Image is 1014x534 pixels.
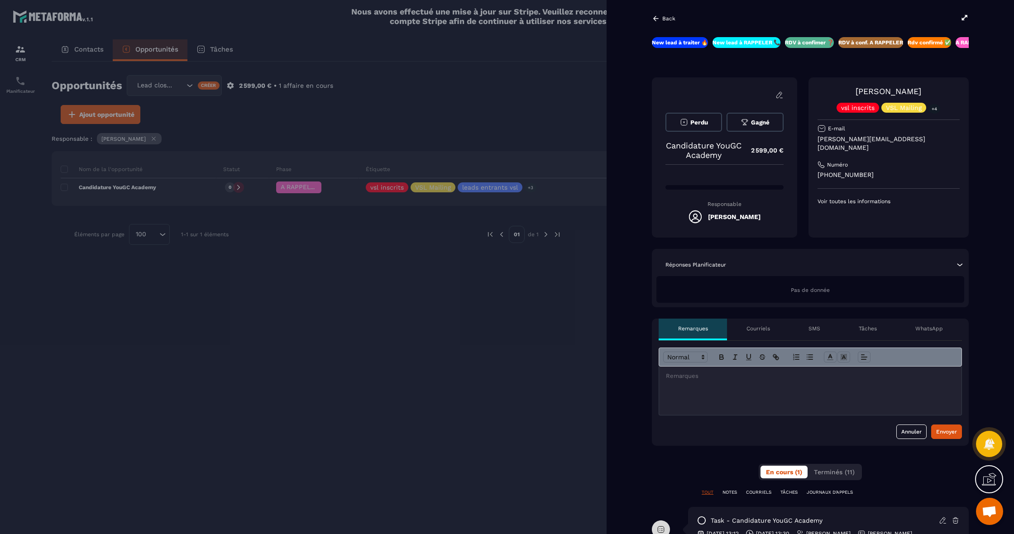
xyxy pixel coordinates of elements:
p: [PHONE_NUMBER] [818,171,960,179]
p: task - Candidature YouGC Academy [711,516,823,525]
a: Ouvrir le chat [976,498,1003,525]
p: Back [662,15,675,22]
p: Courriels [746,325,770,332]
button: Annuler [896,424,927,439]
p: NOTES [722,489,737,496]
span: Gagné [751,119,770,126]
p: Candidature YouGC Academy [665,141,742,160]
h5: [PERSON_NAME] [708,213,760,220]
p: vsl inscrits [841,105,875,111]
a: [PERSON_NAME] [856,86,921,96]
p: RDV à confimer ❓ [785,39,834,46]
p: New lead à traiter 🔥 [652,39,708,46]
p: RDV à conf. A RAPPELER [838,39,903,46]
p: COURRIELS [746,489,771,496]
p: [PERSON_NAME][EMAIL_ADDRESS][DOMAIN_NAME] [818,135,960,152]
p: E-mail [828,125,845,132]
span: Terminés (11) [814,468,855,476]
p: Rdv confirmé ✅ [908,39,951,46]
p: +4 [928,104,940,114]
span: Pas de donnée [791,287,830,293]
span: Perdu [690,119,708,126]
p: VSL Mailing [886,105,922,111]
p: JOURNAUX D'APPELS [807,489,853,496]
p: TÂCHES [780,489,798,496]
p: Réponses Planificateur [665,261,726,268]
button: Perdu [665,113,722,132]
p: Responsable [665,201,784,207]
p: Remarques [678,325,708,332]
button: Envoyer [931,424,962,439]
span: En cours (1) [766,468,802,476]
p: Tâches [859,325,877,332]
div: Envoyer [936,427,957,436]
button: Gagné [727,113,783,132]
p: WhatsApp [915,325,943,332]
p: TOUT [702,489,713,496]
button: Terminés (11) [808,466,860,478]
p: SMS [808,325,820,332]
button: En cours (1) [760,466,808,478]
p: Voir toutes les informations [818,198,960,205]
p: New lead à RAPPELER 📞 [713,39,780,46]
p: Numéro [827,161,848,168]
p: 2 599,00 € [742,142,784,159]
